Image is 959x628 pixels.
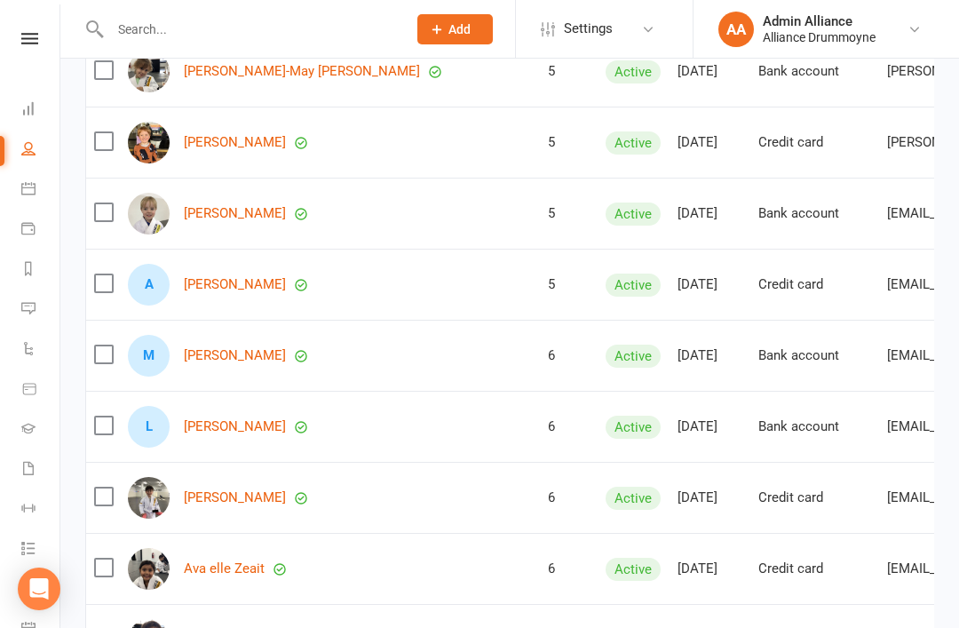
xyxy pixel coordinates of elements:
div: Ava [128,264,170,306]
a: Payments [21,211,61,250]
div: Active [606,416,661,439]
a: [PERSON_NAME] [184,277,286,292]
div: Active [606,203,661,226]
div: Admin Alliance [763,13,876,29]
a: Ava elle Zeait [184,561,265,576]
div: [DATE] [678,206,742,221]
div: 6 [548,490,590,505]
div: [DATE] [678,490,742,505]
div: [DATE] [678,561,742,576]
span: Add [448,22,471,36]
a: Calendar [21,171,61,211]
div: 5 [548,135,590,150]
a: Product Sales [21,370,61,410]
div: Active [606,131,661,155]
a: Dashboard [21,91,61,131]
div: 6 [548,561,590,576]
a: [PERSON_NAME]-May [PERSON_NAME] [184,64,420,79]
div: Active [606,558,661,581]
div: Credit card [758,277,871,292]
button: Add [417,14,493,44]
input: Search... [105,17,394,42]
div: Credit card [758,490,871,505]
div: 6 [548,419,590,434]
a: Reports [21,250,61,290]
img: Ava elle [128,548,170,590]
div: 5 [548,64,590,79]
div: Credit card [758,135,871,150]
div: Active [606,487,661,510]
div: [DATE] [678,64,742,79]
div: AA [718,12,754,47]
div: Bank account [758,419,871,434]
a: [PERSON_NAME] [184,419,286,434]
div: Bank account [758,348,871,363]
div: 5 [548,206,590,221]
div: [DATE] [678,277,742,292]
img: Leos [128,477,170,519]
div: [DATE] [678,419,742,434]
div: Open Intercom Messenger [18,568,60,610]
div: 6 [548,348,590,363]
div: Credit card [758,561,871,576]
div: Max [128,335,170,377]
a: [PERSON_NAME] [184,206,286,221]
a: [PERSON_NAME] [184,490,286,505]
div: Alliance Drummoyne [763,29,876,45]
a: People [21,131,61,171]
img: Ella-May [128,51,170,92]
div: Active [606,345,661,368]
a: [PERSON_NAME] [184,348,286,363]
div: Leonidas [128,406,170,448]
div: [DATE] [678,135,742,150]
a: [PERSON_NAME] [184,135,286,150]
img: Charlie [128,193,170,235]
div: Active [606,274,661,297]
span: Settings [564,9,613,49]
img: Mylo [128,122,170,163]
div: [DATE] [678,348,742,363]
div: Bank account [758,206,871,221]
div: Active [606,60,661,83]
div: Bank account [758,64,871,79]
div: 5 [548,277,590,292]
